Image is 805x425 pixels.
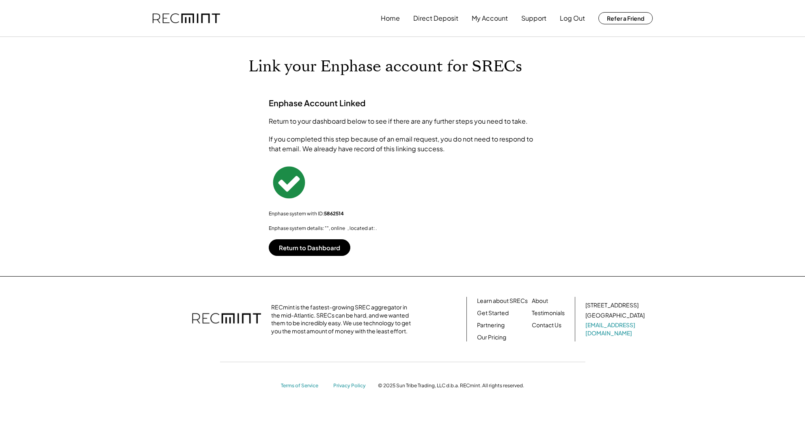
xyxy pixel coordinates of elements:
img: recmint-logotype%403x.png [192,305,261,333]
div: Enphase system with ID: [269,210,537,217]
div: [STREET_ADDRESS] [585,301,639,309]
a: Get Started [477,309,509,317]
h3: Enphase Account Linked [269,98,365,108]
button: Log Out [560,10,585,26]
a: [EMAIL_ADDRESS][DOMAIN_NAME] [585,321,646,337]
div: If you completed this step because of an email request, you do not need to respond to that email.... [269,134,537,154]
a: Privacy Policy [333,382,370,389]
div: Return to your dashboard below to see if there are any further steps you need to take. [269,116,537,126]
button: Support [521,10,546,26]
strong: 5862514 [324,210,344,217]
a: Contact Us [532,321,561,329]
img: recmint-logotype%403x.png [153,13,220,24]
a: Partnering [477,321,505,329]
button: My Account [472,10,508,26]
a: Our Pricing [477,333,506,341]
button: Return to Dashboard [269,239,350,256]
div: © 2025 Sun Tribe Trading, LLC d.b.a. RECmint. All rights reserved. [378,382,524,389]
div: RECmint is the fastest-growing SREC aggregator in the mid-Atlantic. SRECs can be hard, and we wan... [271,303,415,335]
h1: Link your Enphase account for SRECs [248,57,557,76]
button: Direct Deposit [413,10,458,26]
a: Learn about SRECs [477,297,528,305]
a: Testimonials [532,309,565,317]
button: Refer a Friend [598,12,653,24]
div: Enphase system details: "", online , located at: . [269,225,537,232]
a: About [532,297,548,305]
a: Terms of Service [281,382,326,389]
button: Home [381,10,400,26]
div: [GEOGRAPHIC_DATA] [585,311,645,320]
